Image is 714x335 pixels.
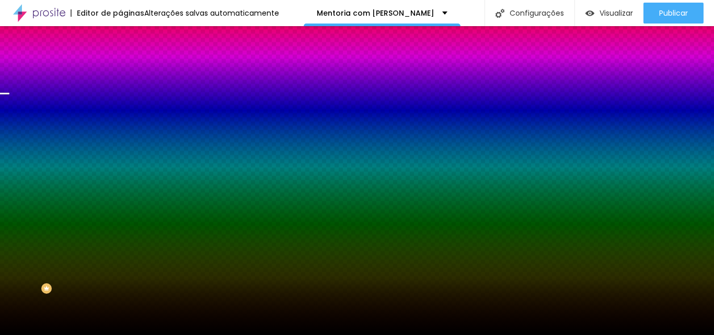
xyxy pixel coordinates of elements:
span: Publicar [659,9,688,17]
img: view-1.svg [585,9,594,18]
button: Publicar [643,3,704,24]
p: Mentoria com [PERSON_NAME] [317,9,434,17]
button: Visualizar [575,3,643,24]
img: Icone [496,9,504,18]
span: Visualizar [600,9,633,17]
div: Alterações salvas automaticamente [144,9,279,17]
div: Editor de páginas [71,9,144,17]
